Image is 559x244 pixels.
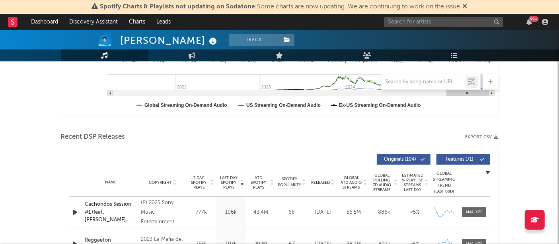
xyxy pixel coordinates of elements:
[384,17,503,27] input: Search for artists
[463,4,467,10] span: Dismiss
[278,209,306,216] div: 68
[144,102,227,108] text: Global Streaming On-Demand Audio
[341,209,367,216] div: 56.5M
[529,16,539,22] div: 99 +
[312,180,330,185] span: Released
[64,14,123,30] a: Discovery Assistant
[61,132,125,142] span: Recent DSP Releases
[85,201,137,224] a: Cachondos Session #1 (feat. [PERSON_NAME], [PERSON_NAME], [PERSON_NAME] & Los [PERSON_NAME])
[382,157,419,162] span: Originals ( 104 )
[141,198,184,227] div: (P) 2025 Sony Music Entertainment México, S.A. de C.V. Bajo Distribución en Exclusiva de Poker Music
[246,102,321,108] text: US Streaming On-Demand Audio
[151,14,176,30] a: Leads
[442,157,478,162] span: Features ( 71 )
[377,154,430,165] button: Originals(104)
[382,79,466,85] input: Search by song name or URL
[123,14,151,30] a: Charts
[248,175,269,190] span: ATD Spotify Plays
[436,154,490,165] button: Features(71)
[278,176,301,188] span: Spotify Popularity
[100,4,255,10] span: Spotify Charts & Playlists not updating on Sodatone
[466,135,499,140] button: Export CSV
[189,209,214,216] div: 777k
[371,209,398,216] div: 886k
[402,209,429,216] div: <5%
[218,175,240,190] span: Last Day Spotify Plays
[371,173,393,192] span: Global Rolling 7D Audio Streams
[310,209,337,216] div: [DATE]
[229,34,279,46] button: Track
[432,171,456,195] div: Global Streaming Trend (Last 60D)
[526,19,532,25] button: 99+
[149,180,172,185] span: Copyright
[248,209,274,216] div: 43.4M
[25,14,64,30] a: Dashboard
[121,34,219,47] div: [PERSON_NAME]
[402,173,424,192] span: Estimated % Playlist Streams Last Day
[85,179,137,185] div: Name
[341,175,362,190] span: Global ATD Audio Streams
[189,175,210,190] span: 7 Day Spotify Plays
[100,4,460,10] span: : Some charts are now updating. We are continuing to work on the issue
[218,209,244,216] div: 106k
[339,102,421,108] text: Ex-US Streaming On-Demand Audio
